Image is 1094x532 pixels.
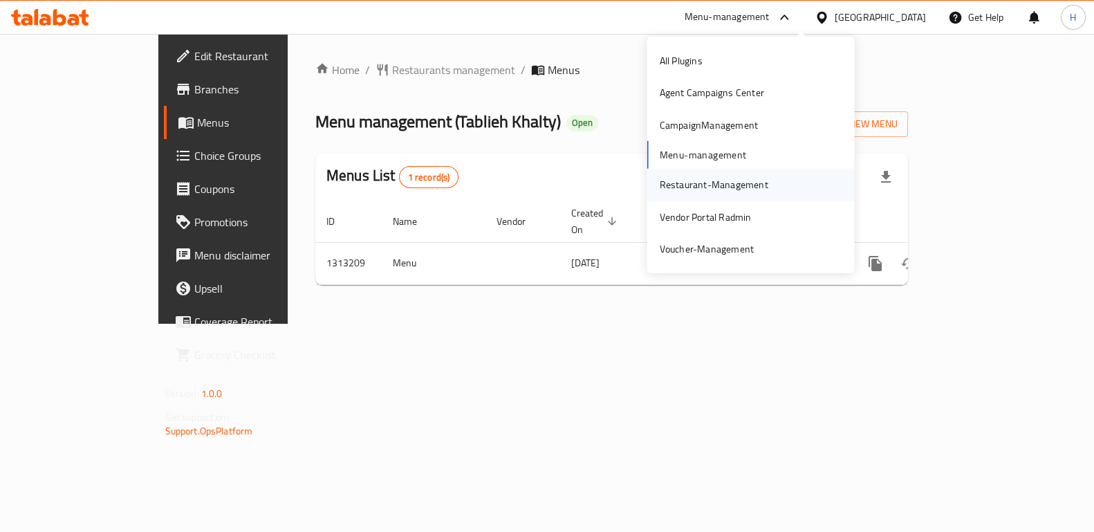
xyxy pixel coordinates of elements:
span: Coverage Report [194,313,330,330]
button: Add New Menu [801,111,908,137]
span: Vendor [497,213,544,230]
span: Grocery Checklist [194,347,330,363]
span: Promotions [194,214,330,230]
div: Vendor Portal Radmin [659,209,751,224]
div: Menu-management [685,9,770,26]
div: Restaurant-Management [659,177,768,192]
span: Edit Restaurant [194,48,330,64]
a: Restaurants management [376,62,515,78]
a: Support.OpsPlatform [165,422,253,440]
span: H [1070,10,1076,25]
h2: Menus List [326,165,458,188]
span: Coupons [194,181,330,197]
span: Restaurants management [392,62,515,78]
td: 1313209 [315,242,382,284]
div: [GEOGRAPHIC_DATA] [835,10,926,25]
a: Choice Groups [164,139,341,172]
span: Menus [197,114,330,131]
a: Promotions [164,205,341,239]
a: Coupons [164,172,341,205]
div: Export file [869,160,902,194]
td: Menu [382,242,485,284]
span: Menu management ( Tablieh Khalty ) [315,106,561,137]
a: Branches [164,73,341,106]
span: Name [393,213,435,230]
span: Menu disclaimer [194,247,330,264]
a: Menu disclaimer [164,239,341,272]
span: Add New Menu [812,116,897,133]
span: Open [566,117,598,129]
li: / [365,62,370,78]
span: Menus [548,62,580,78]
span: Branches [194,81,330,98]
li: / [521,62,526,78]
span: Upsell [194,280,330,297]
nav: breadcrumb [315,62,908,78]
div: All Plugins [659,53,702,68]
a: Menus [164,106,341,139]
div: Agent Campaigns Center [659,85,763,100]
span: [DATE] [571,254,600,272]
div: CampaignManagement [659,117,758,132]
div: Open [566,115,598,131]
span: Version: [165,385,199,403]
span: Get support on: [165,408,229,426]
span: 1.0.0 [201,385,223,403]
a: Coverage Report [164,305,341,338]
span: Created On [571,205,621,238]
a: Upsell [164,272,341,305]
button: Change Status [892,247,925,280]
span: ID [326,213,353,230]
a: Edit Restaurant [164,39,341,73]
a: Grocery Checklist [164,338,341,372]
span: 1 record(s) [400,171,458,184]
button: more [859,247,892,280]
span: Choice Groups [194,147,330,164]
div: Voucher-Management [659,241,754,257]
